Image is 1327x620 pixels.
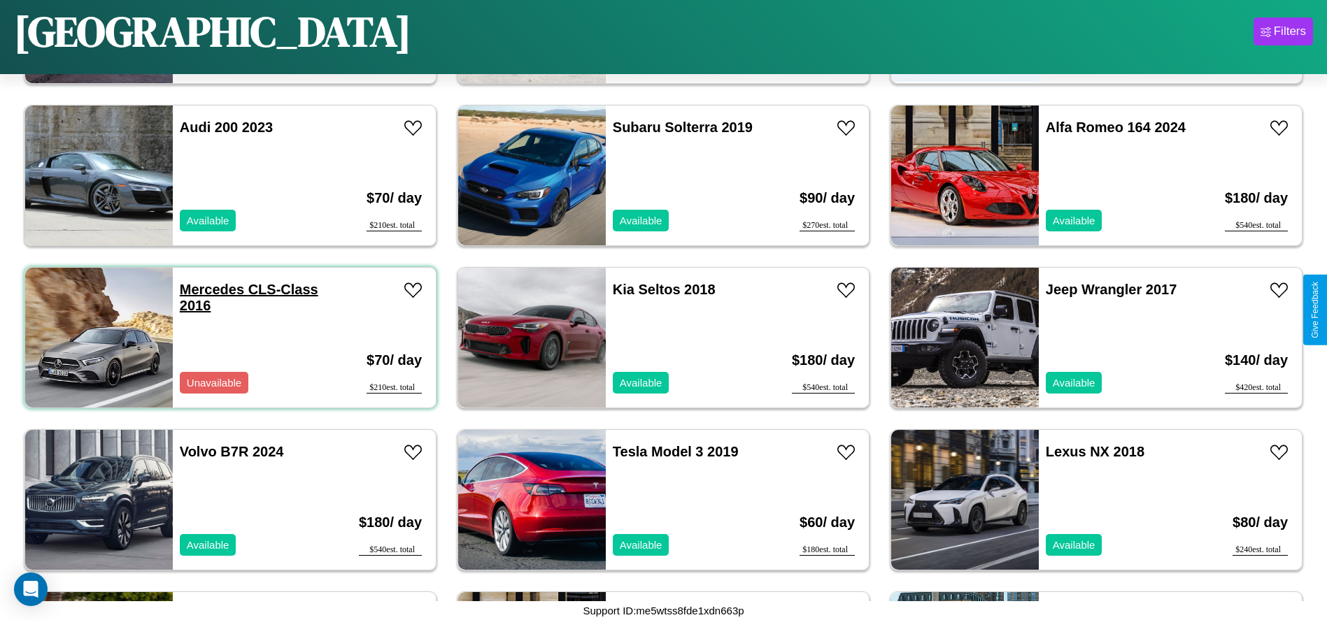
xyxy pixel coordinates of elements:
h3: $ 180 / day [359,500,422,545]
div: Filters [1274,24,1306,38]
div: $ 270 est. total [800,220,855,231]
h1: [GEOGRAPHIC_DATA] [14,3,411,60]
h3: $ 80 / day [1233,500,1288,545]
p: Available [1053,211,1095,230]
h3: $ 90 / day [800,176,855,220]
a: Volvo B7R 2024 [180,444,284,459]
h3: $ 70 / day [367,338,422,382]
div: $ 540 est. total [792,382,855,394]
p: Support ID: me5wtss8fde1xdn663p [583,601,744,620]
p: Available [620,535,662,554]
p: Available [620,211,662,230]
p: Available [187,211,229,230]
div: $ 540 est. total [1225,220,1288,231]
div: Give Feedback [1310,282,1320,338]
a: Tesla Model 3 2019 [613,444,739,459]
h3: $ 70 / day [367,176,422,220]
a: Mercedes CLS-Class 2016 [180,282,318,313]
h3: $ 180 / day [792,338,855,382]
p: Available [187,535,229,554]
div: $ 210 est. total [367,220,422,231]
button: Filters [1254,17,1313,45]
a: Alfa Romeo 164 2024 [1046,120,1186,135]
div: $ 420 est. total [1225,382,1288,394]
a: Audi 200 2023 [180,120,273,135]
div: Open Intercom Messenger [14,572,48,606]
div: $ 210 est. total [367,382,422,394]
h3: $ 140 / day [1225,338,1288,382]
p: Available [1053,535,1095,554]
a: Jeep Wrangler 2017 [1046,282,1177,297]
p: Available [1053,373,1095,392]
a: Kia Seltos 2018 [613,282,716,297]
h3: $ 180 / day [1225,176,1288,220]
div: $ 240 est. total [1233,545,1288,556]
p: Unavailable [187,373,241,392]
h3: $ 60 / day [800,500,855,545]
a: Subaru Solterra 2019 [613,120,753,135]
div: $ 540 est. total [359,545,422,556]
p: Available [620,373,662,392]
a: Lexus NX 2018 [1046,444,1144,459]
div: $ 180 est. total [800,545,855,556]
